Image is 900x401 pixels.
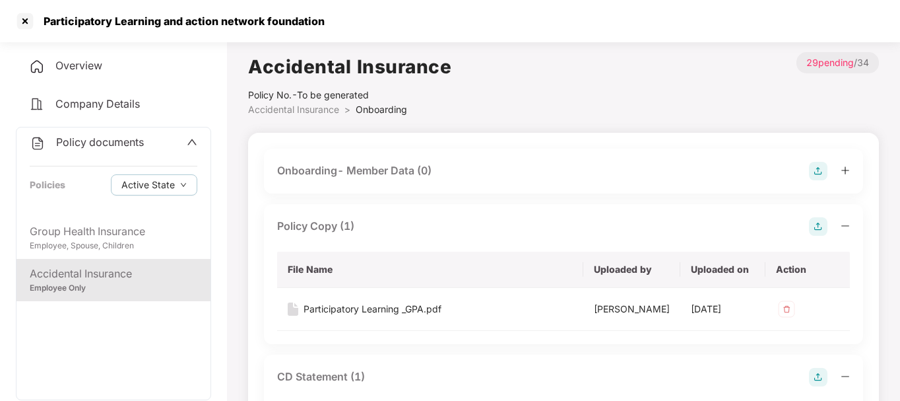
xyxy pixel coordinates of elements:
[30,282,197,295] div: Employee Only
[809,162,827,180] img: svg+xml;base64,PHN2ZyB4bWxucz0iaHR0cDovL3d3dy53My5vcmcvMjAwMC9zdmciIHdpZHRoPSIyOCIgaGVpZ2h0PSIyOC...
[55,59,102,72] span: Overview
[765,252,850,288] th: Action
[841,166,850,175] span: plus
[248,104,339,115] span: Accidental Insurance
[121,178,175,192] span: Active State
[594,302,670,316] div: [PERSON_NAME]
[56,135,144,149] span: Policy documents
[344,104,350,115] span: >
[809,368,827,386] img: svg+xml;base64,PHN2ZyB4bWxucz0iaHR0cDovL3d3dy53My5vcmcvMjAwMC9zdmciIHdpZHRoPSIyOCIgaGVpZ2h0PSIyOC...
[806,57,854,68] span: 29 pending
[248,88,451,102] div: Policy No.- To be generated
[809,217,827,236] img: svg+xml;base64,PHN2ZyB4bWxucz0iaHR0cDovL3d3dy53My5vcmcvMjAwMC9zdmciIHdpZHRoPSIyOCIgaGVpZ2h0PSIyOC...
[111,174,197,196] button: Active Statedown
[30,240,197,252] div: Employee, Spouse, Children
[288,303,298,316] img: svg+xml;base64,PHN2ZyB4bWxucz0iaHR0cDovL3d3dy53My5vcmcvMjAwMC9zdmciIHdpZHRoPSIxNiIgaGVpZ2h0PSIyMC...
[187,137,197,147] span: up
[304,302,441,316] div: Participatory Learning _GPA.pdf
[30,223,197,240] div: Group Health Insurance
[277,252,583,288] th: File Name
[29,59,45,75] img: svg+xml;base64,PHN2ZyB4bWxucz0iaHR0cDovL3d3dy53My5vcmcvMjAwMC9zdmciIHdpZHRoPSIyNCIgaGVpZ2h0PSIyNC...
[841,372,850,381] span: minus
[180,182,187,189] span: down
[30,135,46,151] img: svg+xml;base64,PHN2ZyB4bWxucz0iaHR0cDovL3d3dy53My5vcmcvMjAwMC9zdmciIHdpZHRoPSIyNCIgaGVpZ2h0PSIyNC...
[583,252,680,288] th: Uploaded by
[841,221,850,231] span: minus
[356,104,407,115] span: Onboarding
[680,252,765,288] th: Uploaded on
[248,52,451,81] h1: Accidental Insurance
[277,163,432,179] div: Onboarding- Member Data (0)
[36,15,325,28] div: Participatory Learning and action network foundation
[29,96,45,112] img: svg+xml;base64,PHN2ZyB4bWxucz0iaHR0cDovL3d3dy53My5vcmcvMjAwMC9zdmciIHdpZHRoPSIyNCIgaGVpZ2h0PSIyNC...
[277,369,365,385] div: CD Statement (1)
[55,97,140,110] span: Company Details
[796,52,879,73] p: / 34
[30,266,197,282] div: Accidental Insurance
[277,218,354,235] div: Policy Copy (1)
[776,299,797,320] img: svg+xml;base64,PHN2ZyB4bWxucz0iaHR0cDovL3d3dy53My5vcmcvMjAwMC9zdmciIHdpZHRoPSIzMiIgaGVpZ2h0PSIzMi...
[30,178,65,192] div: Policies
[691,302,755,316] div: [DATE]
